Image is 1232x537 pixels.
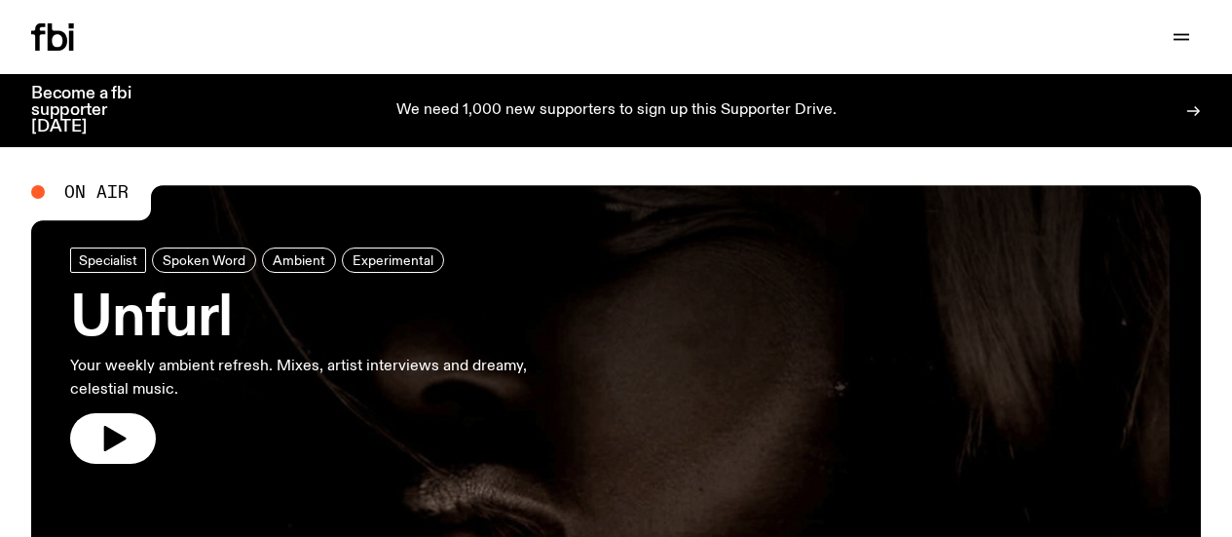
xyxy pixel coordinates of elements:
span: Ambient [273,253,325,268]
a: UnfurlYour weekly ambient refresh. Mixes, artist interviews and dreamy, celestial music. [70,248,569,464]
span: Spoken Word [163,253,245,268]
p: We need 1,000 new supporters to sign up this Supporter Drive. [396,102,837,120]
a: Spoken Word [152,248,256,273]
span: On Air [64,183,129,201]
span: Experimental [353,253,433,268]
p: Your weekly ambient refresh. Mixes, artist interviews and dreamy, celestial music. [70,355,569,402]
a: Specialist [70,248,146,273]
a: Ambient [262,248,336,273]
a: Experimental [342,248,444,273]
h3: Unfurl [70,292,569,347]
h3: Become a fbi supporter [DATE] [31,86,156,135]
span: Specialist [79,253,137,268]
